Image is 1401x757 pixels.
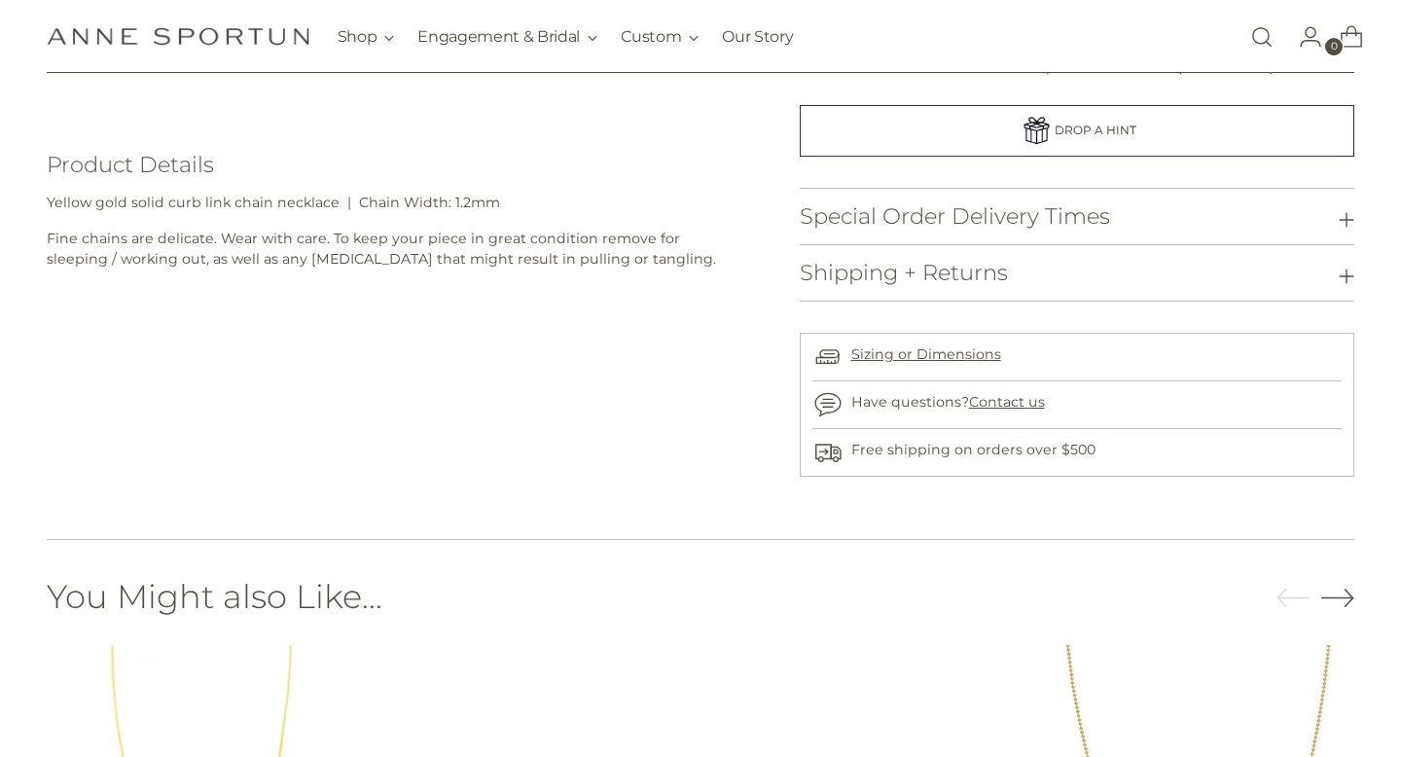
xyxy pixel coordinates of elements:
[621,16,699,58] button: Custom
[1283,18,1322,56] a: Go to the account page
[851,440,1096,460] p: Free shipping on orders over $500
[1321,581,1354,614] button: Move to next carousel slide
[1276,582,1310,615] button: Move to previous carousel slide
[800,261,1008,285] h3: Shipping + Returns
[722,16,793,58] a: Our Story
[800,204,1110,229] h3: Special Order Delivery Times
[47,193,754,213] p: Yellow gold solid curb link chain necklace | Chain Width: 1.2mm
[800,189,1355,244] button: Special Order Delivery Times
[800,105,1355,157] a: DROP A HINT
[338,16,395,58] button: Shop
[851,392,1045,413] p: Have questions?
[800,245,1355,301] button: Shipping + Returns
[1242,18,1281,56] a: Open search modal
[1055,123,1136,137] span: DROP A HINT
[47,27,309,46] a: Anne Sportun Fine Jewellery
[1324,18,1363,56] a: Open cart modal
[47,578,382,614] h2: You Might also Like...
[1325,38,1343,55] span: 0
[969,393,1045,411] a: Contact us
[47,153,754,177] h3: Product Details
[417,16,597,58] button: Engagement & Bridal
[851,345,1001,363] a: Sizing or Dimensions
[47,230,716,268] span: Fine chains are delicate. Wear with care. To keep your piece in great condition remove for sleepi...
